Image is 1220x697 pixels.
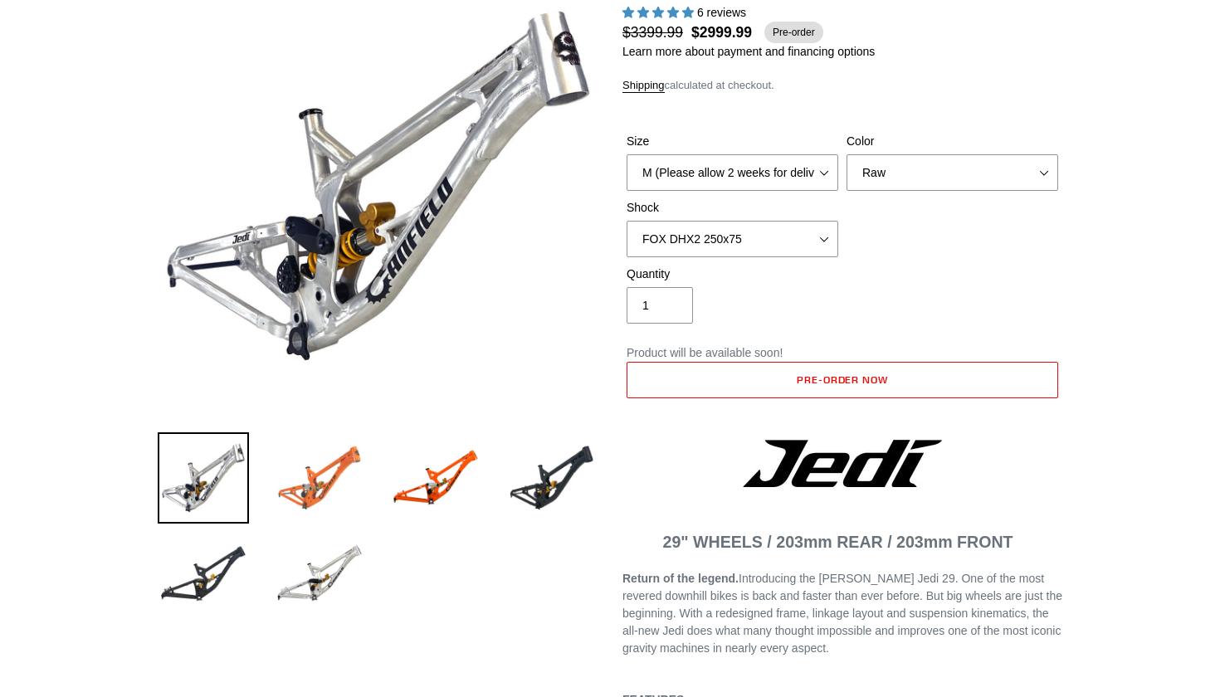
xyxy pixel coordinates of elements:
[506,432,598,524] img: Load image into Gallery viewer, JEDI 29 - Frameset
[627,266,838,283] label: Quantity
[158,432,249,524] img: Load image into Gallery viewer, JEDI 29 - Frameset
[274,529,365,620] img: Load image into Gallery viewer, JEDI 29 - Frameset
[622,79,665,93] a: Shipping
[622,77,1062,94] div: calculated at checkout.
[797,373,888,386] span: Pre-order now
[764,22,823,43] span: Pre-order
[622,572,1062,655] span: Introducing the [PERSON_NAME] Jedi 29. One of the most revered downhill bikes is back and faster ...
[622,6,697,19] span: 5.00 stars
[847,133,1058,150] label: Color
[622,22,691,43] span: $3399.99
[627,362,1058,398] button: Add to cart
[627,133,838,150] label: Size
[663,533,1013,551] span: 29" WHEELS / 203mm REAR / 203mm FRONT
[390,432,481,524] img: Load image into Gallery viewer, JEDI 29 - Frameset
[627,199,838,217] label: Shock
[158,529,249,620] img: Load image into Gallery viewer, JEDI 29 - Frameset
[622,572,739,585] b: Return of the legend.
[627,344,1058,362] p: Product will be available soon!
[622,45,875,58] a: Learn more about payment and financing options
[697,6,746,19] span: 6 reviews
[274,432,365,524] img: Load image into Gallery viewer, JEDI 29 - Frameset
[691,22,752,43] span: $2999.99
